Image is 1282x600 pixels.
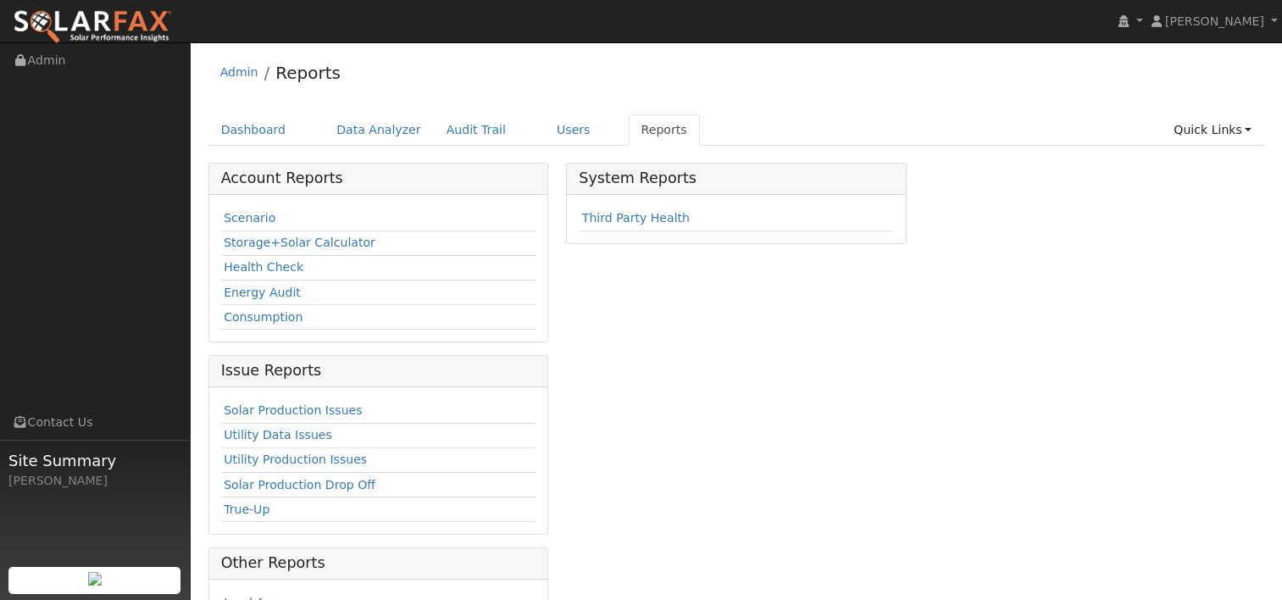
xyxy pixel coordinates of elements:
a: Reports [629,114,700,146]
h5: Issue Reports [221,362,536,380]
a: Quick Links [1161,114,1264,146]
a: Solar Production Issues [224,403,362,417]
a: Data Analyzer [324,114,434,146]
h5: Account Reports [221,169,536,187]
div: [PERSON_NAME] [8,472,181,490]
a: Utility Production Issues [224,453,367,466]
a: Scenario [224,211,275,225]
a: Audit Trail [434,114,519,146]
span: [PERSON_NAME] [1165,14,1264,28]
a: Health Check [224,260,303,274]
a: Energy Audit [224,286,301,299]
a: Third Party Health [582,211,690,225]
img: SolarFax [13,9,172,45]
a: Consumption [224,310,302,324]
h5: System Reports [579,169,893,187]
img: retrieve [88,572,102,586]
a: Users [544,114,603,146]
span: Site Summary [8,449,181,472]
a: Storage+Solar Calculator [224,236,375,249]
a: True-Up [224,503,269,516]
a: Dashboard [208,114,299,146]
a: Solar Production Drop Off [224,478,375,492]
h5: Other Reports [221,554,536,572]
a: Reports [275,63,341,83]
a: Admin [220,65,258,79]
a: Utility Data Issues [224,428,332,442]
